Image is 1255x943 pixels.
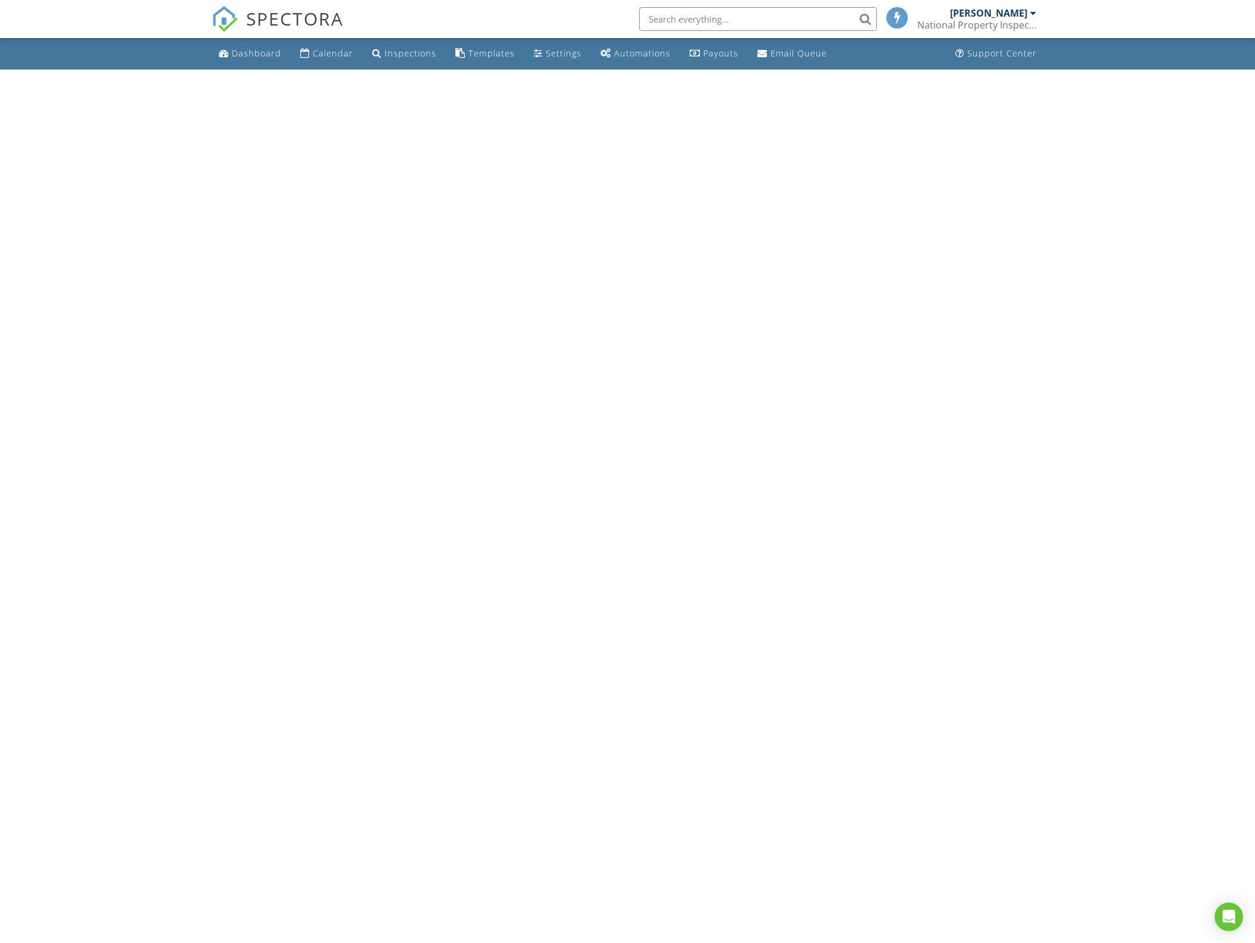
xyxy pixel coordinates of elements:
div: Automations [614,48,671,59]
input: Search everything... [639,7,877,31]
a: SPECTORA [212,16,344,41]
a: Settings [529,43,586,65]
a: Email Queue [753,43,832,65]
a: Automations (Basic) [596,43,675,65]
a: Templates [451,43,520,65]
a: Support Center [951,43,1042,65]
div: National Property Inspections [917,19,1036,31]
a: Dashboard [214,43,286,65]
div: Open Intercom Messenger [1215,903,1243,931]
a: Calendar [295,43,358,65]
div: Inspections [385,48,436,59]
img: The Best Home Inspection Software - Spectora [212,6,238,32]
a: Inspections [367,43,441,65]
span: SPECTORA [246,6,344,31]
div: Settings [546,48,581,59]
div: Email Queue [770,48,827,59]
div: Dashboard [232,48,281,59]
a: Payouts [685,43,743,65]
div: Payouts [703,48,738,59]
div: Calendar [313,48,353,59]
div: Support Center [967,48,1037,59]
div: [PERSON_NAME] [950,7,1027,19]
div: Templates [468,48,515,59]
